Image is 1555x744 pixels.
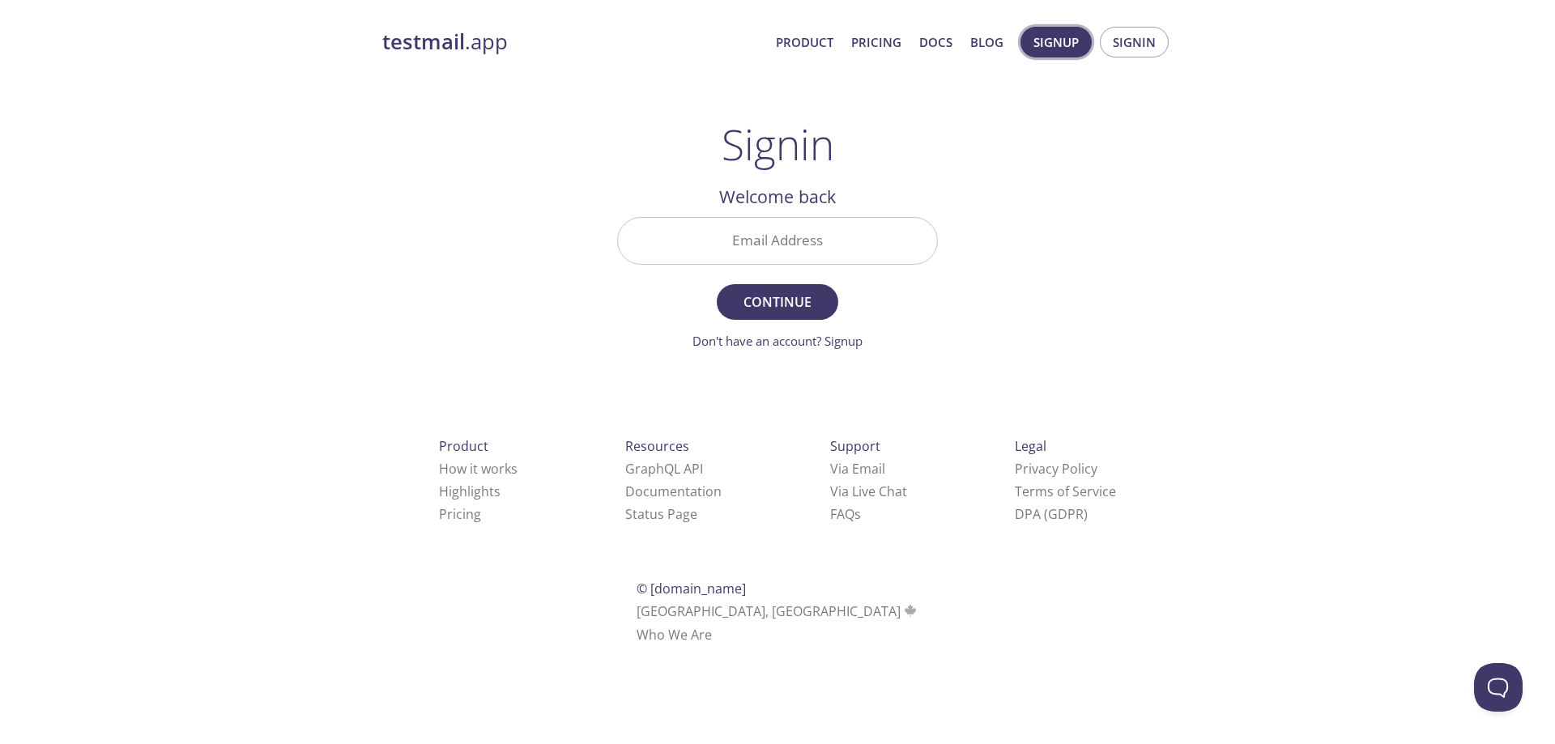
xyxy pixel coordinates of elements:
[830,483,907,500] a: Via Live Chat
[1015,460,1097,478] a: Privacy Policy
[830,505,861,523] a: FAQ
[1020,27,1092,57] button: Signup
[439,437,488,455] span: Product
[1100,27,1169,57] button: Signin
[1033,32,1079,53] span: Signup
[625,483,722,500] a: Documentation
[439,483,501,500] a: Highlights
[851,32,901,53] a: Pricing
[382,28,763,56] a: testmail.app
[625,437,689,455] span: Resources
[692,333,863,349] a: Don't have an account? Signup
[1015,437,1046,455] span: Legal
[1015,505,1088,523] a: DPA (GDPR)
[970,32,1003,53] a: Blog
[1113,32,1156,53] span: Signin
[776,32,833,53] a: Product
[625,505,697,523] a: Status Page
[722,120,834,168] h1: Signin
[637,626,712,644] a: Who We Are
[717,284,838,320] button: Continue
[637,602,919,620] span: [GEOGRAPHIC_DATA], [GEOGRAPHIC_DATA]
[625,460,703,478] a: GraphQL API
[830,460,885,478] a: Via Email
[1015,483,1116,500] a: Terms of Service
[735,291,820,313] span: Continue
[919,32,952,53] a: Docs
[854,505,861,523] span: s
[382,28,465,56] strong: testmail
[830,437,880,455] span: Support
[637,580,746,597] span: © [DOMAIN_NAME]
[1474,663,1523,712] iframe: Help Scout Beacon - Open
[439,505,481,523] a: Pricing
[439,460,518,478] a: How it works
[617,183,938,210] h2: Welcome back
